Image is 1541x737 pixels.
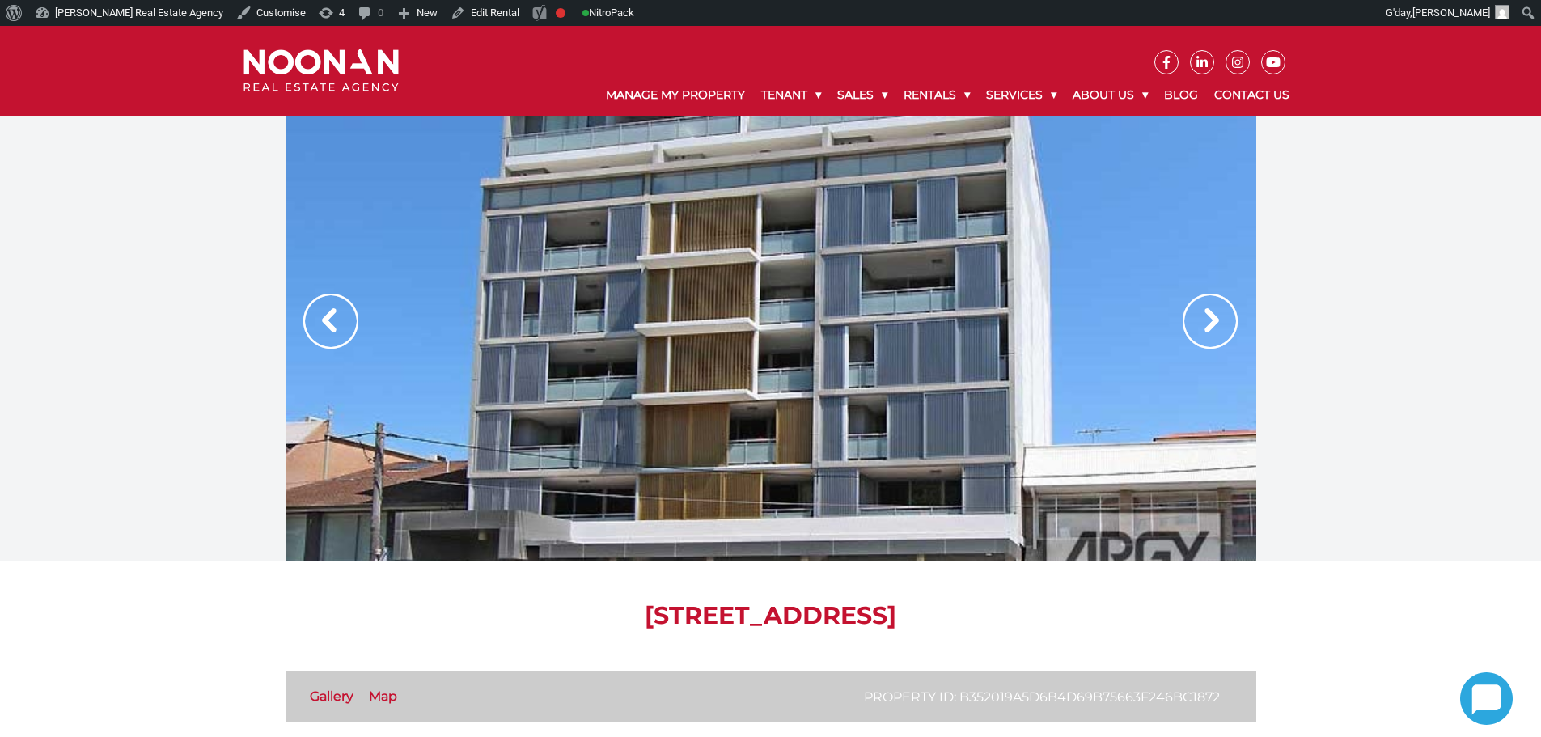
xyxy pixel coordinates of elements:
[310,688,353,704] a: Gallery
[598,74,753,116] a: Manage My Property
[369,688,397,704] a: Map
[1206,74,1298,116] a: Contact Us
[895,74,978,116] a: Rentals
[243,49,399,92] img: Noonan Real Estate Agency
[286,601,1256,630] h1: [STREET_ADDRESS]
[303,294,358,349] img: Arrow slider
[978,74,1065,116] a: Services
[864,687,1220,707] p: Property ID: b352019a5d6b4d69b75663f246bc1872
[1156,74,1206,116] a: Blog
[1412,6,1490,19] span: [PERSON_NAME]
[556,8,565,18] div: Focus keyphrase not set
[1065,74,1156,116] a: About Us
[753,74,829,116] a: Tenant
[1183,294,1238,349] img: Arrow slider
[829,74,895,116] a: Sales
